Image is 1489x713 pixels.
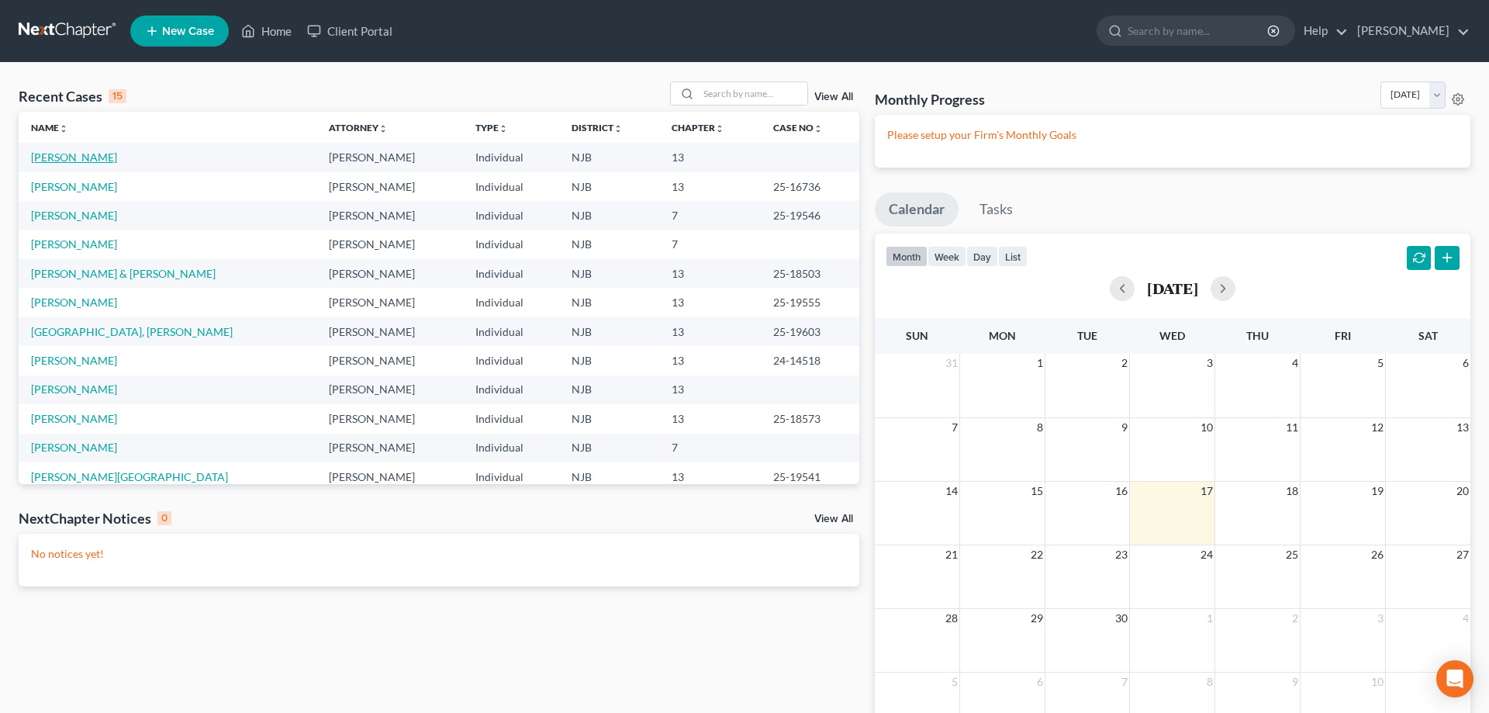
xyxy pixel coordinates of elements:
a: Client Portal [299,17,400,45]
td: NJB [559,201,659,230]
i: unfold_more [814,124,823,133]
td: 7 [659,201,762,230]
span: 14 [944,482,959,500]
i: unfold_more [715,124,724,133]
span: 1 [1035,354,1045,372]
a: Calendar [875,192,959,227]
td: Individual [463,288,559,317]
p: No notices yet! [31,546,847,562]
td: 13 [659,376,762,404]
span: Mon [989,329,1016,342]
span: 6 [1035,673,1045,691]
a: [PERSON_NAME] [31,296,117,309]
span: 13 [1455,418,1470,437]
td: 25-16736 [761,172,859,201]
span: 20 [1455,482,1470,500]
span: 8 [1205,673,1214,691]
span: Sat [1418,329,1438,342]
td: 13 [659,346,762,375]
a: [PERSON_NAME] & [PERSON_NAME] [31,267,216,280]
a: Tasks [966,192,1027,227]
td: [PERSON_NAME] [316,259,462,288]
td: Individual [463,434,559,462]
a: Nameunfold_more [31,122,68,133]
a: [PERSON_NAME] [31,441,117,454]
td: 25-19541 [761,462,859,491]
span: 5 [1376,354,1385,372]
td: [PERSON_NAME] [316,143,462,171]
span: 2 [1120,354,1129,372]
td: 25-19555 [761,288,859,317]
i: unfold_more [378,124,388,133]
a: [PERSON_NAME] [31,412,117,425]
i: unfold_more [499,124,508,133]
td: [PERSON_NAME] [316,346,462,375]
div: Open Intercom Messenger [1436,660,1473,697]
a: [GEOGRAPHIC_DATA], [PERSON_NAME] [31,325,233,338]
span: 26 [1370,545,1385,564]
span: Thu [1246,329,1269,342]
input: Search by name... [699,82,807,105]
span: Wed [1159,329,1185,342]
a: View All [814,92,853,102]
span: 1 [1205,609,1214,628]
td: NJB [559,346,659,375]
td: 7 [659,230,762,259]
td: 13 [659,259,762,288]
a: Chapterunfold_more [672,122,724,133]
td: [PERSON_NAME] [316,434,462,462]
td: 25-18503 [761,259,859,288]
td: Individual [463,317,559,346]
td: 25-19546 [761,201,859,230]
span: Sun [906,329,928,342]
td: NJB [559,462,659,491]
span: 27 [1455,545,1470,564]
span: 17 [1199,482,1214,500]
td: Individual [463,376,559,404]
span: 25 [1284,545,1300,564]
a: [PERSON_NAME] [31,209,117,222]
span: Fri [1335,329,1351,342]
div: Recent Cases [19,87,126,106]
a: [PERSON_NAME] [31,382,117,396]
h3: Monthly Progress [875,90,985,109]
span: 29 [1029,609,1045,628]
td: Individual [463,346,559,375]
td: Individual [463,172,559,201]
td: [PERSON_NAME] [316,201,462,230]
span: 10 [1199,418,1214,437]
button: month [886,246,928,267]
td: [PERSON_NAME] [316,172,462,201]
a: Help [1296,17,1348,45]
button: day [966,246,998,267]
h2: [DATE] [1147,280,1198,296]
td: [PERSON_NAME] [316,230,462,259]
td: 24-14518 [761,346,859,375]
td: NJB [559,376,659,404]
td: NJB [559,288,659,317]
td: [PERSON_NAME] [316,404,462,433]
span: 3 [1376,609,1385,628]
span: Tue [1077,329,1097,342]
i: unfold_more [59,124,68,133]
td: [PERSON_NAME] [316,288,462,317]
a: [PERSON_NAME][GEOGRAPHIC_DATA] [31,470,228,483]
td: NJB [559,230,659,259]
a: Case Nounfold_more [773,122,823,133]
a: Attorneyunfold_more [329,122,388,133]
i: unfold_more [613,124,623,133]
span: 24 [1199,545,1214,564]
td: NJB [559,143,659,171]
td: Individual [463,404,559,433]
a: [PERSON_NAME] [1349,17,1470,45]
td: Individual [463,201,559,230]
button: list [998,246,1028,267]
a: [PERSON_NAME] [31,151,117,164]
span: 8 [1035,418,1045,437]
td: 13 [659,172,762,201]
span: 23 [1114,545,1129,564]
span: 28 [944,609,959,628]
td: 13 [659,143,762,171]
span: 4 [1461,609,1470,628]
td: 25-18573 [761,404,859,433]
